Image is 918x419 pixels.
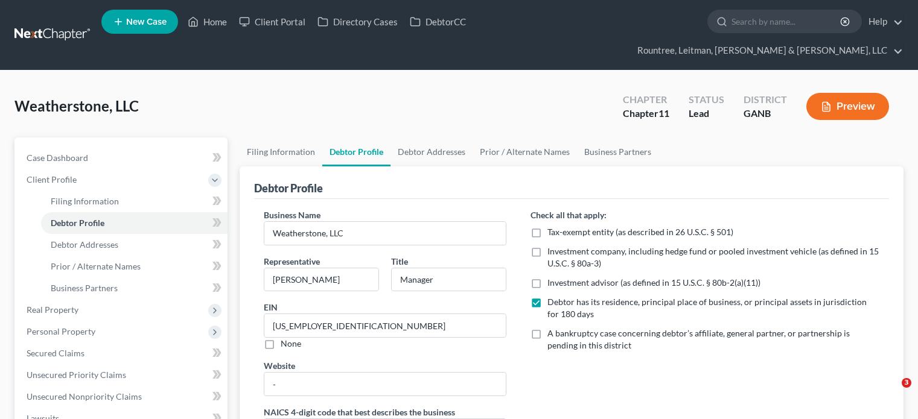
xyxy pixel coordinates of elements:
[311,11,404,33] a: Directory Cases
[264,359,295,372] label: Website
[473,137,577,166] a: Prior / Alternate Names
[27,370,126,380] span: Unsecured Priority Claims
[41,256,228,277] a: Prior / Alternate Names
[547,246,879,268] span: Investment company, including hedge fund or pooled investment vehicle (as defined in 15 U.S.C. § ...
[531,209,607,221] label: Check all that apply:
[392,268,506,291] input: Enter title...
[254,181,323,195] div: Debtor Profile
[689,93,724,107] div: Status
[126,17,167,27] span: New Case
[240,137,322,166] a: Filing Information
[390,137,473,166] a: Debtor Addresses
[404,11,472,33] a: DebtorCC
[264,268,378,291] input: Enter representative...
[27,153,88,163] span: Case Dashboard
[264,373,506,395] input: --
[27,174,77,184] span: Client Profile
[17,364,228,386] a: Unsecured Priority Claims
[547,277,760,288] span: Investment advisor (as defined in 15 U.S.C. § 80b-2(a)(11))
[264,222,506,245] input: Enter name...
[41,277,228,299] a: Business Partners
[732,10,842,33] input: Search by name...
[17,342,228,364] a: Secured Claims
[623,107,669,121] div: Chapter
[264,314,506,337] input: --
[27,391,142,402] span: Unsecured Nonpriority Claims
[51,239,118,250] span: Debtor Addresses
[51,218,104,228] span: Debtor Profile
[27,326,95,336] span: Personal Property
[391,255,408,268] label: Title
[51,283,118,293] span: Business Partners
[862,11,903,33] a: Help
[547,297,867,319] span: Debtor has its residence, principal place of business, or principal assets in jurisdiction for 18...
[744,93,787,107] div: District
[744,107,787,121] div: GANB
[17,386,228,408] a: Unsecured Nonpriority Claims
[631,40,903,61] a: Rountree, Leitman, [PERSON_NAME] & [PERSON_NAME], LLC
[877,378,906,407] iframe: Intercom live chat
[281,338,301,350] label: None
[41,234,228,256] a: Debtor Addresses
[51,261,141,271] span: Prior / Alternate Names
[547,227,733,237] span: Tax-exempt entity (as described in 26 U.S.C. § 501)
[623,93,669,107] div: Chapter
[182,11,233,33] a: Home
[51,196,119,206] span: Filing Information
[658,107,669,119] span: 11
[27,348,84,358] span: Secured Claims
[689,107,724,121] div: Lead
[577,137,658,166] a: Business Partners
[41,191,228,212] a: Filing Information
[264,255,320,268] label: Representative
[27,304,78,315] span: Real Property
[806,93,889,120] button: Preview
[14,97,139,115] span: Weatherstone, LLC
[322,137,390,166] a: Debtor Profile
[233,11,311,33] a: Client Portal
[264,301,278,313] label: EIN
[264,406,455,418] label: NAICS 4-digit code that best describes the business
[902,378,911,388] span: 3
[17,147,228,169] a: Case Dashboard
[41,212,228,234] a: Debtor Profile
[264,209,320,221] label: Business Name
[547,328,850,350] span: A bankruptcy case concerning debtor’s affiliate, general partner, or partnership is pending in th...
